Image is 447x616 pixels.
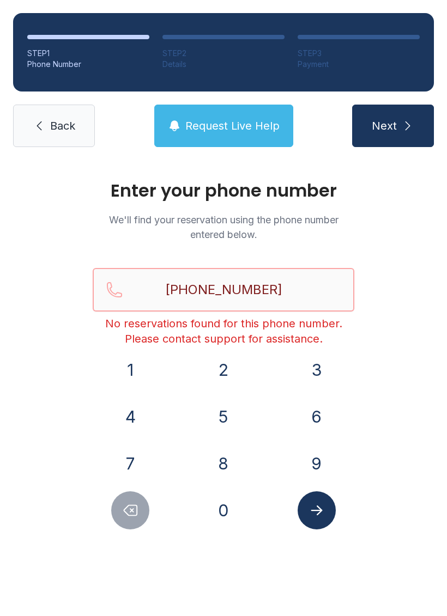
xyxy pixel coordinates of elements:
p: We'll find your reservation using the phone number entered below. [93,212,354,242]
input: Reservation phone number [93,268,354,312]
button: Delete number [111,491,149,529]
button: 5 [204,398,243,436]
div: Payment [298,59,420,70]
button: 2 [204,351,243,389]
button: 9 [298,444,336,483]
h1: Enter your phone number [93,182,354,199]
span: Request Live Help [185,118,280,133]
button: 7 [111,444,149,483]
div: STEP 3 [298,48,420,59]
button: 3 [298,351,336,389]
div: Details [162,59,285,70]
button: 6 [298,398,336,436]
button: 0 [204,491,243,529]
button: 4 [111,398,149,436]
span: Back [50,118,75,133]
button: Submit lookup form [298,491,336,529]
div: STEP 2 [162,48,285,59]
div: STEP 1 [27,48,149,59]
button: 8 [204,444,243,483]
span: Next [372,118,397,133]
div: No reservations found for this phone number. Please contact support for assistance. [93,316,354,346]
button: 1 [111,351,149,389]
div: Phone Number [27,59,149,70]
